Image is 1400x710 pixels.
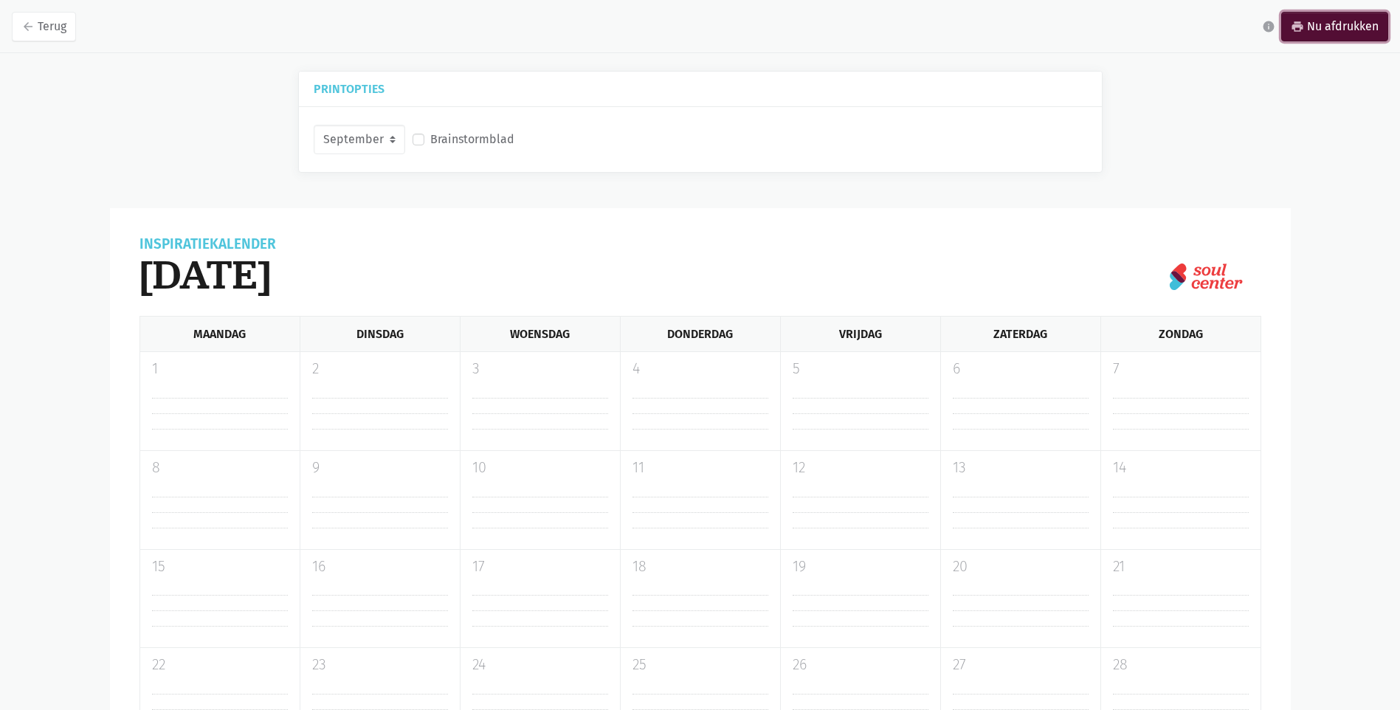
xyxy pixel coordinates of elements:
p: 15 [152,556,288,578]
div: Zondag [1100,317,1261,351]
i: print [1291,20,1304,33]
p: 8 [152,457,288,479]
p: 25 [632,654,768,676]
div: Vrijdag [780,317,940,351]
p: 20 [953,556,1089,578]
p: 9 [312,457,448,479]
p: 13 [953,457,1089,479]
p: 22 [152,654,288,676]
label: Brainstormblad [430,130,514,149]
i: info [1262,20,1275,33]
h5: Printopties [314,83,1087,94]
div: Maandag [139,317,300,351]
div: Dinsdag [300,317,460,351]
p: 23 [312,654,448,676]
div: Zaterdag [940,317,1100,351]
p: 16 [312,556,448,578]
p: 19 [793,556,928,578]
p: 4 [632,358,768,380]
div: Woensdag [460,317,620,351]
a: printNu afdrukken [1281,12,1388,41]
p: 10 [472,457,608,479]
p: 6 [953,358,1089,380]
h1: [DATE] [139,251,276,298]
div: Inspiratiekalender [139,238,276,251]
p: 28 [1113,654,1249,676]
div: Donderdag [620,317,780,351]
p: 24 [472,654,608,676]
p: 14 [1113,457,1249,479]
p: 17 [472,556,608,578]
p: 2 [312,358,448,380]
p: 27 [953,654,1089,676]
i: arrow_back [21,20,35,33]
p: 18 [632,556,768,578]
p: 7 [1113,358,1249,380]
p: 5 [793,358,928,380]
p: 1 [152,358,288,380]
a: arrow_backTerug [12,12,76,41]
p: 12 [793,457,928,479]
p: 3 [472,358,608,380]
p: 21 [1113,556,1249,578]
p: 26 [793,654,928,676]
p: 11 [632,457,768,479]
